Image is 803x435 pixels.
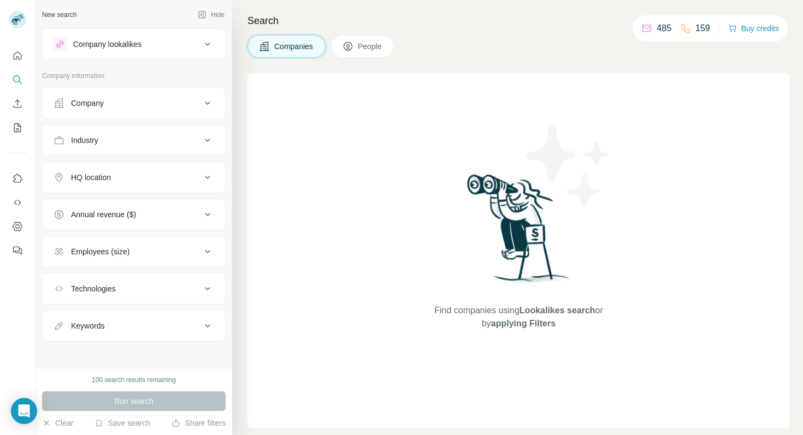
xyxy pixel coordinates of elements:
[43,239,225,265] button: Employees (size)
[9,118,26,138] button: My lists
[9,94,26,114] button: Enrich CSV
[9,217,26,236] button: Dashboard
[43,31,225,57] button: Company lookalikes
[431,304,606,330] span: Find companies using or by
[71,320,104,331] div: Keywords
[43,90,225,116] button: Company
[462,171,576,293] img: Surfe Illustration - Woman searching with binoculars
[657,22,671,35] p: 485
[95,418,150,428] button: Save search
[491,319,556,328] span: applying Filters
[190,7,232,23] button: Hide
[9,70,26,90] button: Search
[274,41,314,52] span: Companies
[9,241,26,260] button: Feedback
[358,41,383,52] span: People
[11,398,37,424] div: Open Intercom Messenger
[42,10,76,20] div: New search
[43,127,225,153] button: Industry
[172,418,226,428] button: Share filters
[43,164,225,190] button: HQ location
[71,209,136,220] div: Annual revenue ($)
[247,13,790,28] h4: Search
[71,172,111,183] div: HQ location
[71,283,116,294] div: Technologies
[73,39,141,50] div: Company lookalikes
[728,21,779,36] button: Buy credits
[43,276,225,302] button: Technologies
[43,201,225,228] button: Annual revenue ($)
[71,135,98,146] div: Industry
[9,169,26,188] button: Use Surfe on LinkedIn
[42,71,226,81] p: Company information
[9,46,26,65] button: Quick start
[71,246,129,257] div: Employees (size)
[695,22,710,35] p: 159
[9,193,26,212] button: Use Surfe API
[71,98,104,109] div: Company
[92,375,176,385] div: 100 search results remaining
[519,306,595,315] span: Lookalikes search
[42,418,73,428] button: Clear
[43,313,225,339] button: Keywords
[519,117,617,215] img: Surfe Illustration - Stars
